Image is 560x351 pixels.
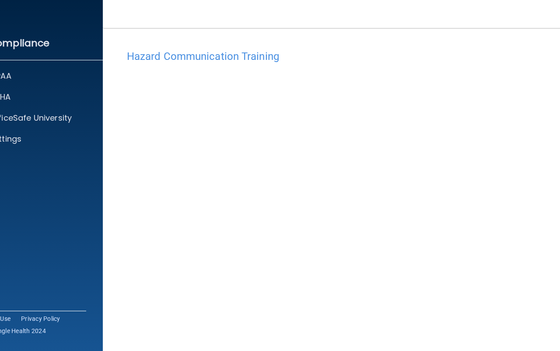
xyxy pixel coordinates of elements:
a: Privacy Policy [21,314,60,323]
